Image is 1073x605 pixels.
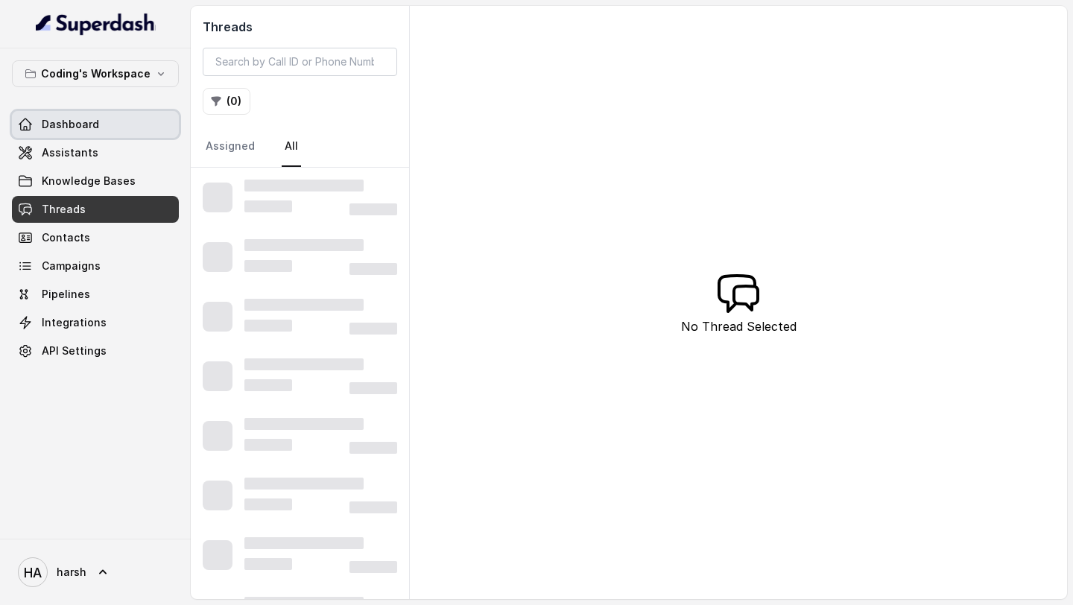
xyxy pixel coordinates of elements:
img: light.svg [36,12,156,36]
h2: Threads [203,18,397,36]
a: Knowledge Bases [12,168,179,194]
a: Pipelines [12,281,179,308]
a: Assistants [12,139,179,166]
p: No Thread Selected [681,317,797,335]
a: All [282,127,301,167]
a: Contacts [12,224,179,251]
a: Campaigns [12,253,179,279]
a: Dashboard [12,111,179,138]
span: Assistants [42,145,98,160]
button: (0) [203,88,250,115]
span: Pipelines [42,287,90,302]
text: HA [24,565,42,580]
button: Coding's Workspace [12,60,179,87]
a: Threads [12,196,179,223]
a: Assigned [203,127,258,167]
span: API Settings [42,343,107,358]
nav: Tabs [203,127,397,167]
span: Integrations [42,315,107,330]
span: Contacts [42,230,90,245]
a: Integrations [12,309,179,336]
span: Threads [42,202,86,217]
input: Search by Call ID or Phone Number [203,48,397,76]
span: Campaigns [42,259,101,273]
p: Coding's Workspace [41,65,151,83]
span: Knowledge Bases [42,174,136,189]
a: harsh [12,551,179,593]
span: harsh [57,565,86,580]
a: API Settings [12,338,179,364]
span: Dashboard [42,117,99,132]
